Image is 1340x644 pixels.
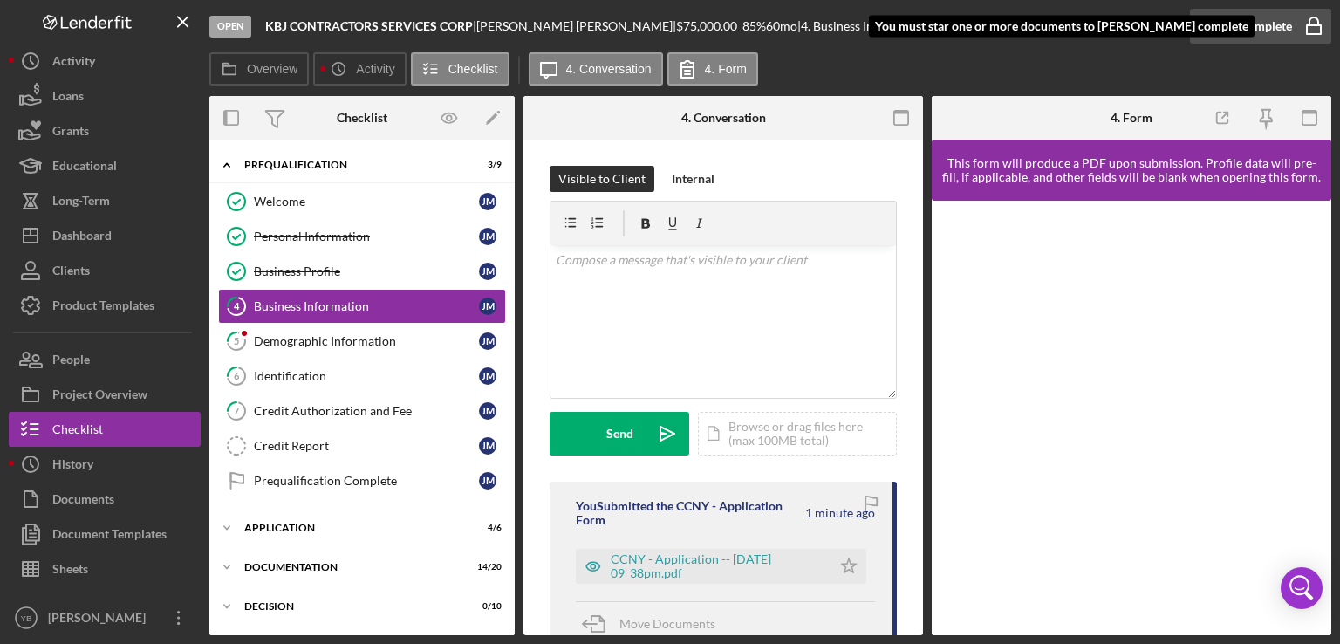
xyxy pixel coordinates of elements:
[566,62,652,76] label: 4. Conversation
[448,62,498,76] label: Checklist
[244,601,458,612] div: Decision
[9,517,201,552] button: Document Templates
[254,474,479,488] div: Prequalification Complete
[21,613,32,623] text: YB
[949,218,1316,618] iframe: Lenderfit form
[218,184,506,219] a: WelcomeJM
[244,523,458,533] div: Application
[805,506,875,520] time: 2025-08-23 01:38
[479,228,496,245] div: J M
[663,166,723,192] button: Internal
[337,111,387,125] div: Checklist
[254,299,479,313] div: Business Information
[550,412,689,456] button: Send
[576,549,866,584] button: CCNY - Application -- [DATE] 09_38pm.pdf
[9,412,201,447] a: Checklist
[254,404,479,418] div: Credit Authorization and Fee
[52,447,93,486] div: History
[9,482,201,517] button: Documents
[218,394,506,428] a: 7Credit Authorization and FeeJM
[1207,9,1292,44] div: Mark Complete
[218,428,506,463] a: Credit ReportJM
[234,370,240,381] tspan: 6
[479,472,496,490] div: J M
[209,52,309,86] button: Overview
[234,300,240,312] tspan: 4
[52,377,147,416] div: Project Overview
[576,499,803,527] div: You Submitted the CCNY - Application Form
[218,324,506,359] a: 5Demographic InformationJM
[766,19,797,33] div: 60 mo
[470,523,502,533] div: 4 / 6
[254,439,479,453] div: Credit Report
[254,334,479,348] div: Demographic Information
[611,552,823,580] div: CCNY - Application -- [DATE] 09_38pm.pdf
[218,289,506,324] a: 4Business InformationJM
[247,62,297,76] label: Overview
[356,62,394,76] label: Activity
[9,377,201,412] a: Project Overview
[705,62,747,76] label: 4. Form
[479,367,496,385] div: J M
[244,160,458,170] div: Prequalification
[940,156,1323,184] div: This form will produce a PDF upon submission. Profile data will pre-fill, if applicable, and othe...
[529,52,663,86] button: 4. Conversation
[797,19,1035,33] div: | 4. Business Information ([PERSON_NAME])
[254,230,479,243] div: Personal Information
[411,52,509,86] button: Checklist
[550,166,654,192] button: Visible to Client
[476,19,676,33] div: [PERSON_NAME] [PERSON_NAME] |
[254,195,479,209] div: Welcome
[672,166,714,192] div: Internal
[234,405,240,416] tspan: 7
[234,335,239,346] tspan: 5
[218,359,506,394] a: 6IdentificationJM
[244,562,458,572] div: Documentation
[218,463,506,498] a: Prequalification CompleteJM
[265,19,476,33] div: |
[470,562,502,572] div: 14 / 20
[254,264,479,278] div: Business Profile
[1111,111,1152,125] div: 4. Form
[479,332,496,350] div: J M
[9,600,201,635] button: YB[PERSON_NAME]
[9,552,201,586] button: Sheets
[44,600,157,640] div: [PERSON_NAME]
[479,298,496,315] div: J M
[1190,9,1331,44] button: Mark Complete
[470,601,502,612] div: 0 / 10
[667,52,758,86] button: 4. Form
[606,412,633,456] div: Send
[470,160,502,170] div: 3 / 9
[52,412,103,451] div: Checklist
[254,369,479,383] div: Identification
[681,111,766,125] div: 4. Conversation
[676,19,742,33] div: $75,000.00
[558,166,646,192] div: Visible to Client
[265,18,473,33] b: KBJ CONTRACTORS SERVICES CORP
[479,193,496,210] div: J M
[9,447,201,482] a: History
[218,219,506,254] a: Personal InformationJM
